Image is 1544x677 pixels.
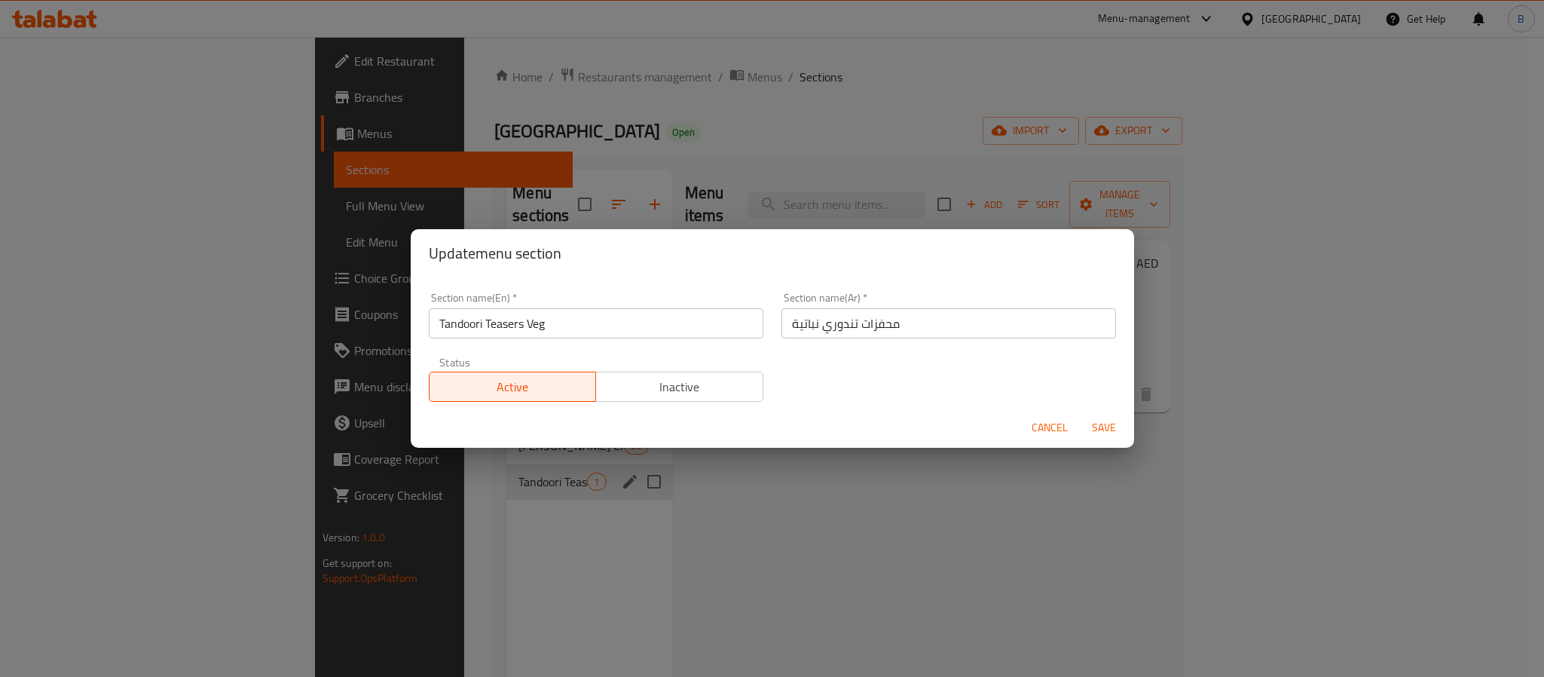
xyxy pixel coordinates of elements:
[1086,418,1122,437] span: Save
[595,372,763,402] button: Inactive
[781,308,1116,338] input: Please enter section name(ar)
[1026,414,1074,442] button: Cancel
[429,241,1116,265] h2: Update menu section
[602,376,757,398] span: Inactive
[436,376,591,398] span: Active
[429,308,763,338] input: Please enter section name(en)
[429,372,597,402] button: Active
[1032,418,1068,437] span: Cancel
[1080,414,1128,442] button: Save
